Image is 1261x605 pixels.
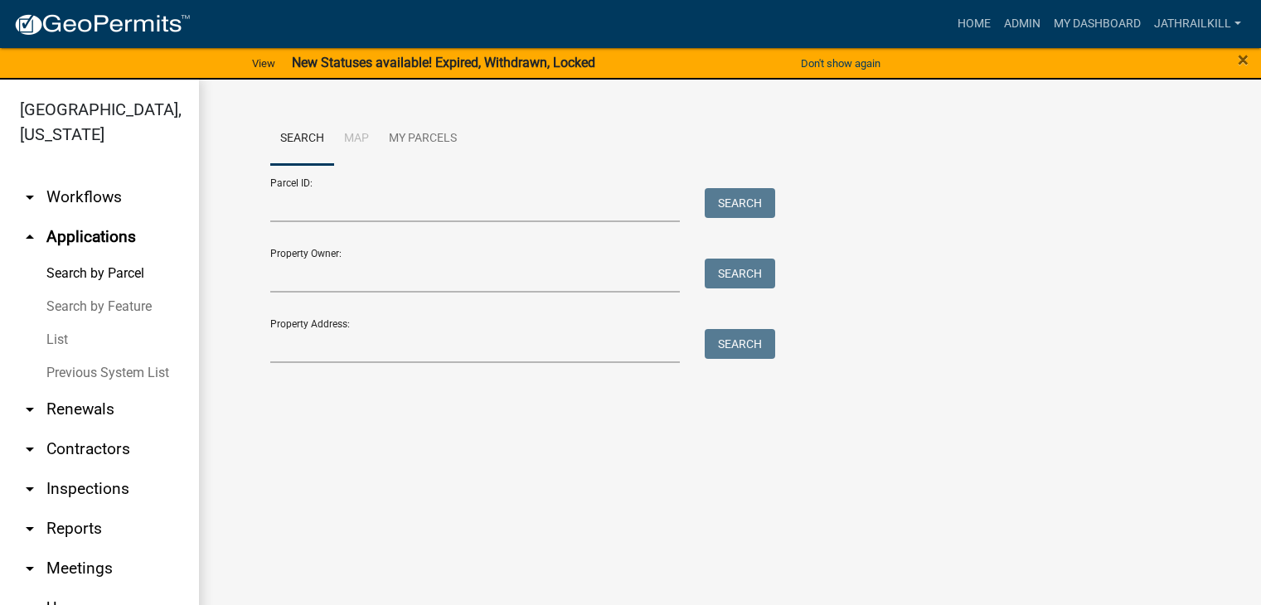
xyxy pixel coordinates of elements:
button: Close [1238,50,1249,70]
a: Jathrailkill [1147,8,1248,40]
strong: New Statuses available! Expired, Withdrawn, Locked [292,55,595,70]
i: arrow_drop_down [20,399,40,419]
a: My Dashboard [1047,8,1147,40]
i: arrow_drop_down [20,187,40,207]
a: My Parcels [379,113,467,166]
i: arrow_drop_down [20,439,40,459]
a: Admin [997,8,1047,40]
a: Search [270,113,334,166]
button: Search [705,329,775,359]
i: arrow_drop_down [20,479,40,499]
span: × [1238,48,1249,71]
a: View [245,50,282,77]
i: arrow_drop_down [20,519,40,539]
button: Search [705,259,775,288]
i: arrow_drop_up [20,227,40,247]
button: Search [705,188,775,218]
a: Home [951,8,997,40]
i: arrow_drop_down [20,559,40,578]
button: Don't show again [794,50,887,77]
